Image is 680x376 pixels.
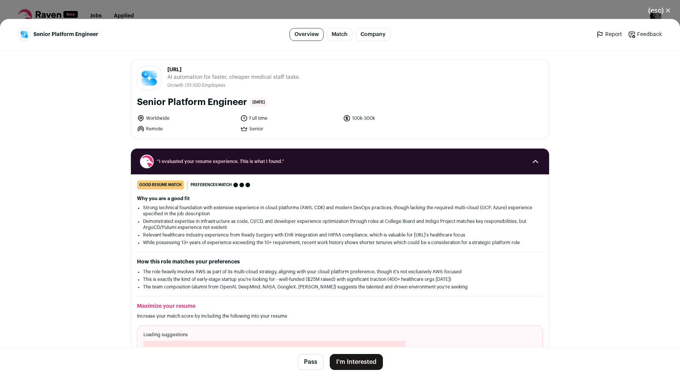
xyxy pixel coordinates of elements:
[137,302,543,310] h2: Maximize your resume
[240,125,339,133] li: Senior
[330,354,383,370] button: I'm Interested
[596,31,622,38] a: Report
[185,83,225,88] li: /
[19,29,30,40] img: caa57462039f8c1b4a3cce447b3363636cfffe04262c0c588d50904429ddd27d.jpg
[137,196,543,202] h2: Why you are a good fit
[137,258,543,266] h2: How this role matches your preferences
[187,83,225,88] span: 51-100 Employees
[167,83,185,88] li: Growth
[143,205,537,217] li: Strong technical foundation with extensive experience in cloud platforms (AWS, CDK) and modern De...
[137,125,236,133] li: Remote
[143,218,537,230] li: Demonstrated expertise in infrastructure as code, CI/CD, and developer experience optimization th...
[167,66,300,74] span: [URL]
[639,2,680,19] button: Close modal
[297,354,324,370] button: Pass
[327,28,353,41] a: Match
[143,276,537,282] li: This is exactly the kind of early-stage startup you're looking for - well-funded ($25M raised) wi...
[356,28,390,41] a: Company
[343,114,442,122] li: 100k-300k
[137,313,543,319] p: Increase your match score by including the following into your resume
[33,31,98,38] span: Senior Platform Engineer
[167,74,300,81] span: AI automation for faster, cheaper medical staff tasks.
[143,240,537,246] li: While possessing 13+ years of experience exceeding the 10+ requirement, recent work history shows...
[137,180,184,190] div: good resume match
[628,31,662,38] a: Feedback
[137,325,543,371] div: Loading suggestions
[137,96,247,108] h1: Senior Platform Engineer
[143,284,537,290] li: The team composition (alumni from OpenAI, DeepMind, NASA, GoogleX, [PERSON_NAME]) suggests the ta...
[157,158,523,164] span: “I evaluated your resume experience. This is what I found.”
[240,114,339,122] li: Full time
[290,28,324,41] a: Overview
[250,98,267,107] span: [DATE]
[143,232,537,238] li: Relevant healthcare industry experience from Ready Surgery with EHR integration and HIPAA complia...
[143,269,537,275] li: The role heavily involves AWS as part of its multi-cloud strategy, aligning with your cloud platf...
[137,67,161,90] img: caa57462039f8c1b4a3cce447b3363636cfffe04262c0c588d50904429ddd27d.jpg
[190,181,232,189] span: Preferences match
[137,114,236,122] li: Worldwide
